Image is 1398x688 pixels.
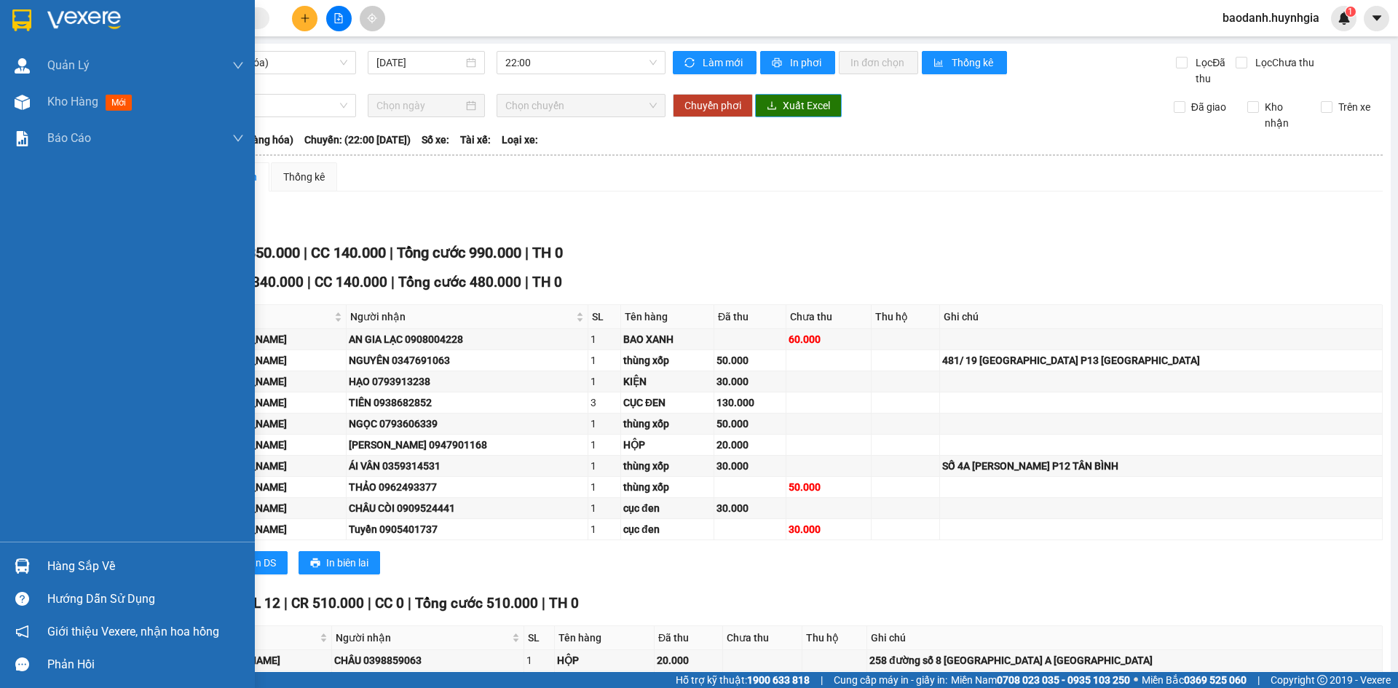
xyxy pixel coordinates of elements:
span: Người nhận [350,309,573,325]
span: CC 0 [375,595,404,612]
td: Cam Đức [207,519,347,540]
div: [PERSON_NAME] [209,479,344,495]
th: Ghi chú [867,626,1383,650]
button: syncLàm mới [673,51,757,74]
span: CR 340.000 [231,274,304,290]
div: 1 [591,352,618,368]
button: printerIn biên lai [299,551,380,574]
button: In đơn chọn [839,51,918,74]
span: Trên xe [1332,99,1376,115]
div: 20.000 [716,437,783,453]
div: THẢO 0962493377 [349,479,585,495]
td: Cam Đức [207,371,347,392]
td: Cam Đức [207,456,347,477]
div: cục đen [623,500,711,516]
td: Cam Đức [207,477,347,498]
img: warehouse-icon [15,558,30,574]
span: | [307,274,311,290]
th: SL [588,305,621,329]
button: bar-chartThống kê [922,51,1007,74]
div: 1 [526,652,553,668]
button: file-add [326,6,352,31]
span: | [304,244,307,261]
span: Làm mới [703,55,745,71]
span: | [525,244,529,261]
div: SỐ 4A [PERSON_NAME] P12 TÂN BÌNH [942,458,1380,474]
span: Quản Lý [47,56,90,74]
div: NGUYÊN 0347691063 [349,352,585,368]
span: Thống kê [952,55,995,71]
img: warehouse-icon [15,95,30,110]
th: Chưa thu [723,626,803,650]
div: 130.000 [716,395,783,411]
div: [PERSON_NAME] [209,500,344,516]
span: VP Gửi [204,630,317,646]
div: [PERSON_NAME] [209,331,344,347]
div: thùng xốp [623,458,711,474]
span: 1 [1348,7,1353,17]
span: question-circle [15,592,29,606]
span: | [284,595,288,612]
th: Thu hộ [872,305,940,329]
span: TH 0 [549,595,579,612]
span: down [232,133,244,144]
div: HỘP [623,437,711,453]
strong: 0369 525 060 [1184,674,1247,686]
th: Chưa thu [786,305,871,329]
div: HẠO 0793913238 [349,373,585,390]
div: 1 [591,479,618,495]
span: sync [684,58,697,69]
span: mới [106,95,132,111]
div: 60.000 [789,331,868,347]
span: Xuất Excel [783,98,830,114]
div: [PERSON_NAME] [209,521,344,537]
div: TIÊN 0938682852 [349,395,585,411]
span: Chọn chuyến [505,95,657,116]
td: Cam Đức [200,650,332,671]
span: Tổng cước 990.000 [397,244,521,261]
div: [PERSON_NAME] [209,373,344,390]
span: | [1257,672,1260,688]
span: Kho nhận [1259,99,1310,131]
div: 481/ 19 [GEOGRAPHIC_DATA] P13 [GEOGRAPHIC_DATA] [942,352,1380,368]
button: printerIn DS [225,551,288,574]
div: 1 [591,416,618,432]
div: Hướng dẫn sử dụng [47,588,244,610]
button: printerIn phơi [760,51,835,74]
td: Cam Đức [207,414,347,435]
button: Chuyển phơi [673,94,753,117]
img: logo-vxr [12,9,31,31]
div: BAO XANH [623,331,711,347]
img: solution-icon [15,131,30,146]
button: plus [292,6,317,31]
span: Lọc Chưa thu [1249,55,1316,71]
span: caret-down [1370,12,1383,25]
th: SL [524,626,556,650]
button: caret-down [1364,6,1389,31]
span: download [767,100,777,112]
button: aim [360,6,385,31]
div: CHÂU 0398859063 [334,652,521,668]
span: down [232,60,244,71]
div: KIỆN [623,373,711,390]
span: SL 12 [245,595,280,612]
th: Tên hàng [621,305,714,329]
span: plus [300,13,310,23]
span: printer [772,58,784,69]
div: [PERSON_NAME] [209,395,344,411]
span: CC 140.000 [315,274,387,290]
span: baodanh.huynhgia [1211,9,1331,27]
span: Người nhận [336,630,509,646]
span: Giới thiệu Vexere, nhận hoa hồng [47,622,219,641]
div: thùng xốp [623,352,711,368]
div: 1 [591,458,618,474]
span: Cung cấp máy in - giấy in: [834,672,947,688]
span: | [408,595,411,612]
th: Đã thu [714,305,786,329]
span: | [368,595,371,612]
div: 258 đường số 8 [GEOGRAPHIC_DATA] A [GEOGRAPHIC_DATA] [869,652,1380,668]
td: Cam Đức [207,392,347,414]
sup: 1 [1346,7,1356,17]
th: Thu hộ [802,626,867,650]
th: Đã thu [655,626,723,650]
